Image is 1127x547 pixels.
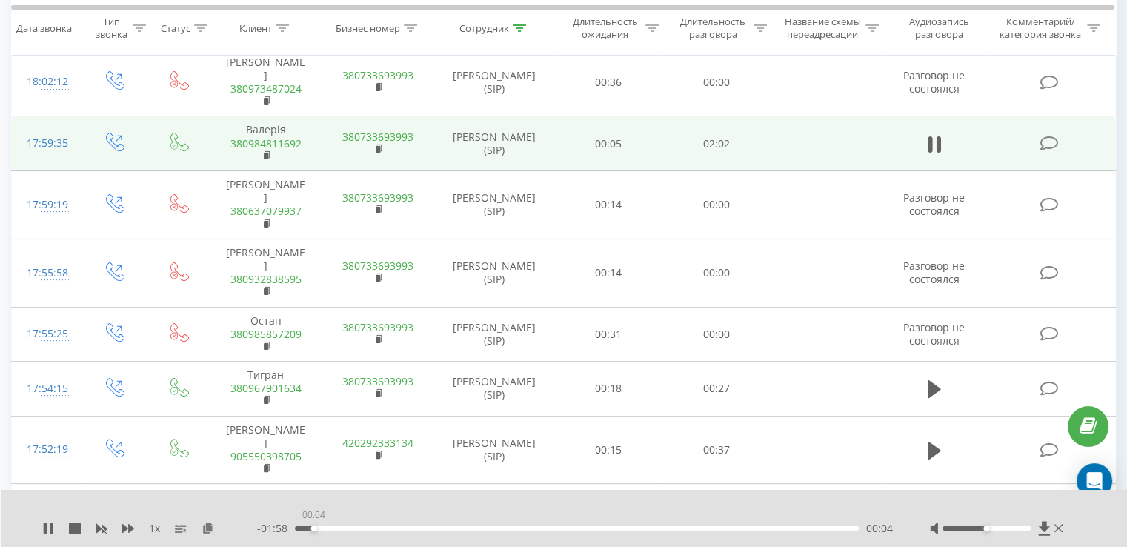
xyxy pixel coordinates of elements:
a: 380984811692 [230,136,302,150]
a: 380733693993 [342,68,413,82]
span: Разговор не состоялся [903,259,965,286]
td: [PERSON_NAME] [210,239,322,307]
td: [PERSON_NAME] (SIP) [434,171,555,239]
td: [PERSON_NAME] (SIP) [434,116,555,171]
td: 00:18 [555,362,662,417]
div: Дата звонка [16,21,72,34]
td: 00:15 [555,416,662,484]
td: [PERSON_NAME] (SIP) [434,307,555,362]
td: 00:31 [555,307,662,362]
a: 380733693993 [342,190,413,205]
div: 17:55:25 [27,319,66,348]
td: 00:27 [662,362,770,417]
span: - 01:58 [257,521,295,536]
div: Статус [161,21,190,34]
td: Тигран [210,362,322,417]
a: 380967901634 [230,381,302,395]
a: 905550398705 [230,449,302,463]
a: 380637079937 [230,204,302,218]
td: 00:37 [662,416,770,484]
td: 00:36 [555,48,662,116]
span: 1 x [149,521,160,536]
div: Длительность ожидания [568,16,642,41]
div: 17:55:58 [27,259,66,288]
span: Разговор не состоялся [903,320,965,348]
div: 17:59:19 [27,190,66,219]
td: 00:00 [662,48,770,116]
td: [PERSON_NAME] (SIP) [434,362,555,417]
td: 00:05 [555,116,662,171]
div: Бизнес номер [336,21,400,34]
a: 380932838595 [230,272,302,286]
td: [PERSON_NAME] [210,416,322,484]
a: 380733693993 [342,374,413,388]
div: Длительность разговора [676,16,750,41]
td: 00:00 [662,239,770,307]
div: Тип звонка [93,16,128,41]
div: Клиент [239,21,272,34]
div: Open Intercom Messenger [1077,463,1112,499]
div: Название схемы переадресации [784,16,862,41]
td: 00:14 [555,171,662,239]
a: 420292333134 [342,436,413,450]
div: 17:54:15 [27,374,66,403]
td: [PERSON_NAME] [210,171,322,239]
div: 17:52:19 [27,435,66,464]
div: Accessibility label [983,526,989,531]
td: 02:02 [662,116,770,171]
div: 00:04 [299,505,328,526]
td: 00:00 [662,307,770,362]
div: 18:02:12 [27,67,66,96]
td: Валерія [210,116,322,171]
span: Разговор не состоялся [903,190,965,218]
div: Аудиозапись разговора [896,16,983,41]
div: Комментарий/категория звонка [997,16,1083,41]
td: 00:14 [555,239,662,307]
span: 00:04 [866,521,893,536]
a: 380733693993 [342,130,413,144]
span: Разговор не состоялся [903,68,965,96]
div: Accessibility label [311,526,317,531]
a: 380985857209 [230,327,302,341]
div: 17:59:35 [27,129,66,158]
td: [PERSON_NAME] (SIP) [434,48,555,116]
td: 00:00 [662,171,770,239]
div: Сотрудник [459,21,509,34]
a: 380733693993 [342,320,413,334]
a: 380733693993 [342,259,413,273]
td: [PERSON_NAME] (SIP) [434,239,555,307]
td: Остап [210,307,322,362]
td: [PERSON_NAME] (SIP) [434,416,555,484]
a: 380973487024 [230,82,302,96]
td: [PERSON_NAME] [210,48,322,116]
